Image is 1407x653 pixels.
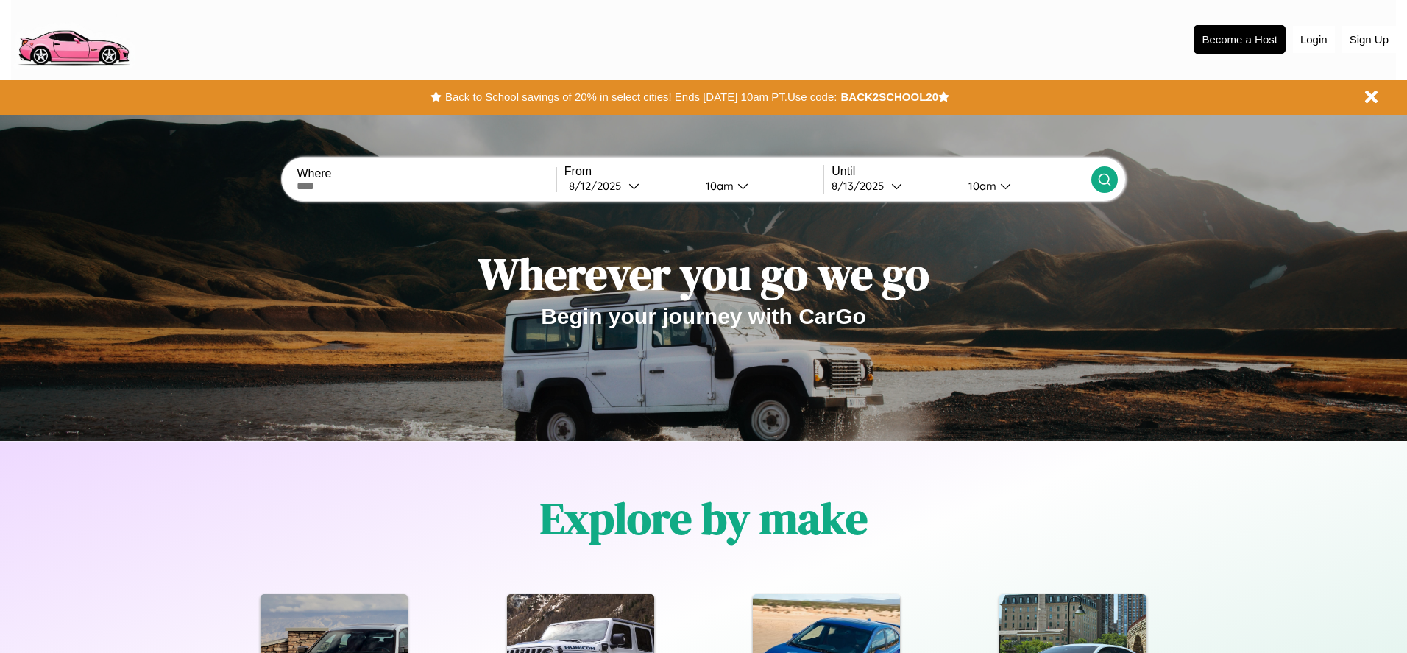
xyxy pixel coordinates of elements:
h1: Explore by make [540,488,868,548]
label: From [564,165,823,178]
button: Sign Up [1342,26,1396,53]
label: Until [832,165,1091,178]
button: Back to School savings of 20% in select cities! Ends [DATE] 10am PT.Use code: [442,87,840,107]
button: 8/12/2025 [564,178,694,194]
button: Login [1293,26,1335,53]
button: 10am [957,178,1091,194]
b: BACK2SCHOOL20 [840,91,938,103]
button: 10am [694,178,823,194]
img: logo [11,7,135,69]
button: Become a Host [1194,25,1286,54]
div: 10am [961,179,1000,193]
div: 10am [698,179,737,193]
label: Where [297,167,556,180]
div: 8 / 13 / 2025 [832,179,891,193]
div: 8 / 12 / 2025 [569,179,628,193]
